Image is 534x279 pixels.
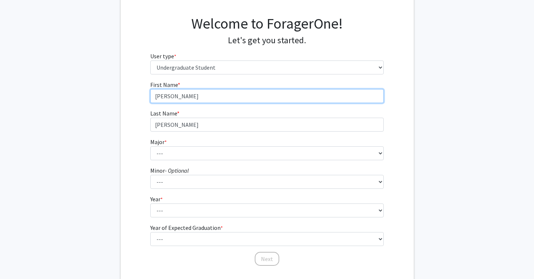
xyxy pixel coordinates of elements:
[255,252,279,266] button: Next
[150,15,384,32] h1: Welcome to ForagerOne!
[150,110,177,117] span: Last Name
[150,81,178,88] span: First Name
[150,35,384,46] h4: Let's get you started.
[150,223,223,232] label: Year of Expected Graduation
[150,137,167,146] label: Major
[150,166,189,175] label: Minor
[5,246,31,274] iframe: Chat
[150,52,176,60] label: User type
[150,195,163,203] label: Year
[165,167,189,174] i: - Optional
